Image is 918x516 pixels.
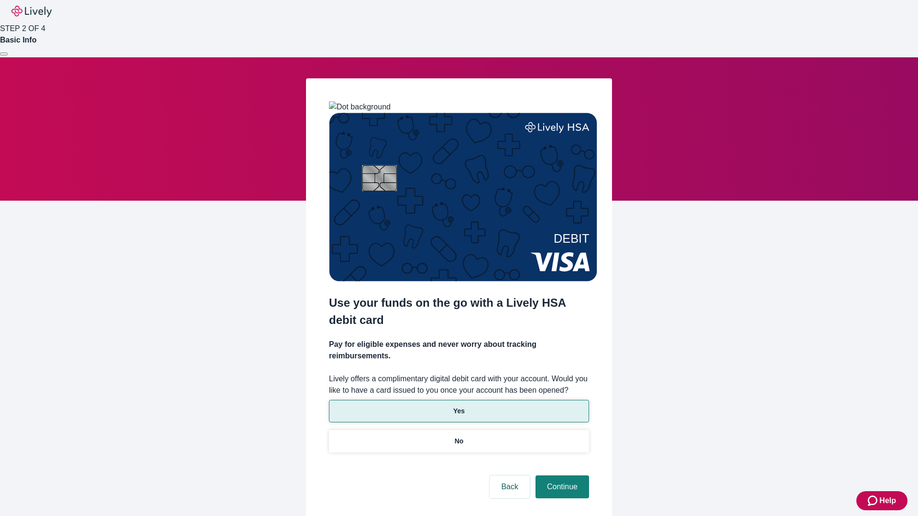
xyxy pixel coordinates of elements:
[329,113,597,281] img: Debit card
[490,475,530,498] button: Back
[879,495,896,506] span: Help
[329,339,589,362] h4: Pay for eligible expenses and never worry about tracking reimbursements.
[868,495,879,506] svg: Zendesk support icon
[856,491,907,510] button: Zendesk support iconHelp
[329,430,589,452] button: No
[329,294,589,329] h2: Use your funds on the go with a Lively HSA debit card
[11,6,52,17] img: Lively
[329,373,589,396] label: Lively offers a complimentary digital debit card with your account. Would you like to have a card...
[329,101,391,113] img: Dot background
[455,436,464,446] p: No
[535,475,589,498] button: Continue
[329,400,589,422] button: Yes
[453,406,465,416] p: Yes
